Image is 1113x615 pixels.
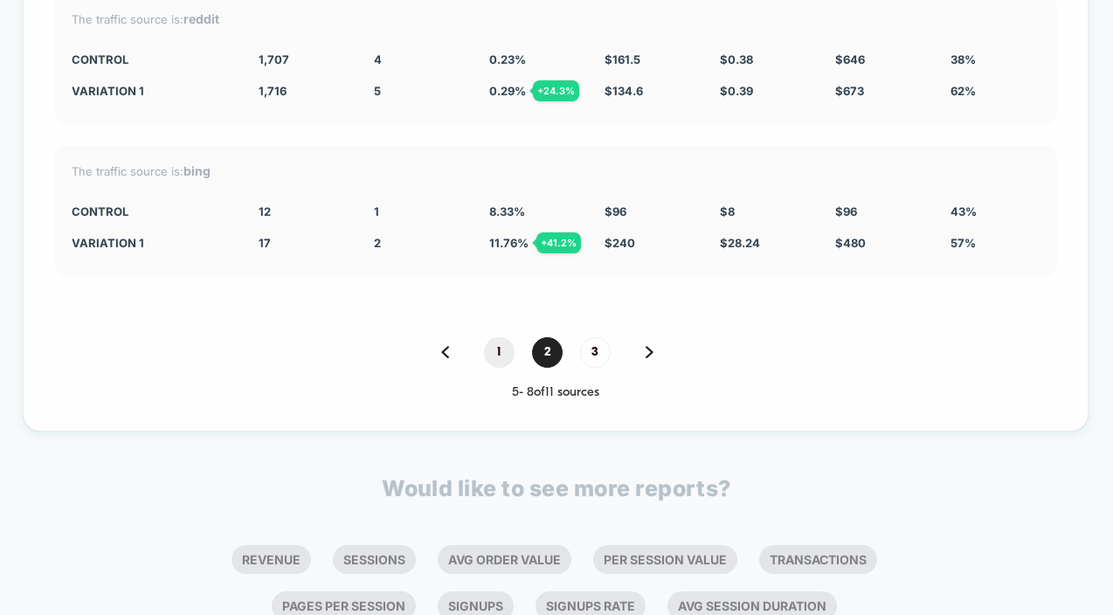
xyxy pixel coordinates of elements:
[605,52,640,66] span: $ 161.5
[835,204,857,218] span: $ 96
[183,163,211,178] strong: bing
[382,475,731,501] p: Would like to see more reports?
[54,385,1057,400] div: 5 - 8 of 11 sources
[72,52,232,66] div: CONTROL
[951,204,1040,218] div: 43%
[484,337,515,368] span: 1
[593,545,737,574] li: Per Session Value
[72,11,1040,26] div: The traffic source is:
[605,204,626,218] span: $ 96
[232,545,311,574] li: Revenue
[580,337,611,368] span: 3
[646,346,653,358] img: pagination forward
[951,84,1040,98] div: 62%
[489,204,525,218] span: 8.33 %
[759,545,877,574] li: Transactions
[489,52,526,66] span: 0.23 %
[374,84,381,98] span: 5
[720,52,753,66] span: $ 0.38
[605,84,643,98] span: $ 134.6
[333,545,416,574] li: Sessions
[183,11,219,26] strong: reddit
[441,346,449,358] img: pagination back
[720,204,735,218] span: $ 8
[374,204,379,218] span: 1
[835,236,866,250] span: $ 480
[532,337,563,368] span: 2
[438,545,571,574] li: Avg Order Value
[536,232,581,253] div: + 41.2 %
[259,52,289,66] span: 1,707
[374,236,381,250] span: 2
[374,52,382,66] span: 4
[951,236,1040,250] div: 57%
[259,236,271,250] span: 17
[720,236,760,250] span: $ 28.24
[489,84,526,98] span: 0.29 %
[259,84,287,98] span: 1,716
[72,84,232,98] div: Variation 1
[835,84,864,98] span: $ 673
[259,204,271,218] span: 12
[72,236,232,250] div: Variation 1
[489,236,529,250] span: 11.76 %
[835,52,865,66] span: $ 646
[533,80,579,101] div: + 24.3 %
[951,52,1040,66] div: 38%
[605,236,635,250] span: $ 240
[720,84,753,98] span: $ 0.39
[72,204,232,218] div: CONTROL
[72,163,1040,178] div: The traffic source is:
